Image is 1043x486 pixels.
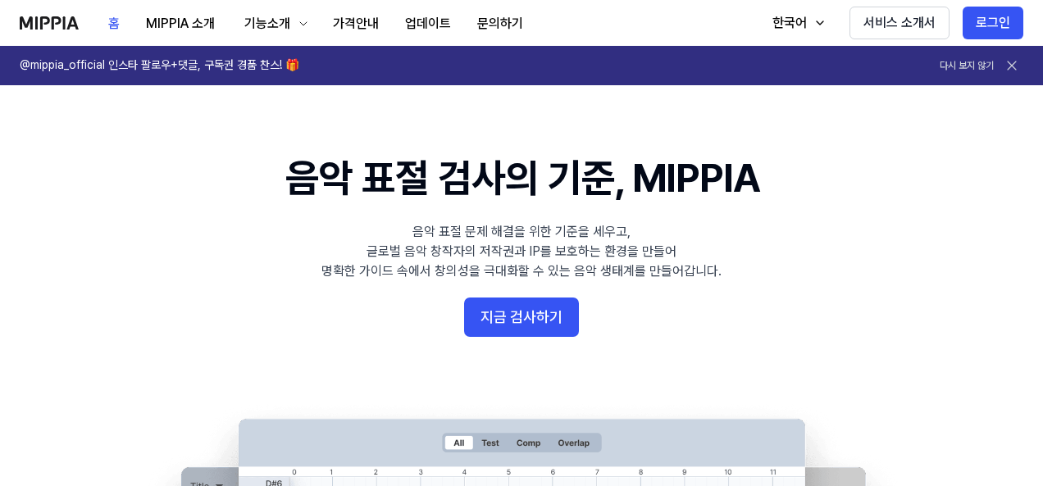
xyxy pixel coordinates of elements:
[285,151,758,206] h1: 음악 표절 검사의 기준, MIPPIA
[133,7,228,40] button: MIPPIA 소개
[756,7,836,39] button: 한국어
[95,7,133,40] button: 홈
[228,7,320,40] button: 기능소개
[392,1,464,46] a: 업데이트
[95,1,133,46] a: 홈
[849,7,950,39] button: 서비스 소개서
[769,13,810,33] div: 한국어
[20,16,79,30] img: logo
[320,7,392,40] button: 가격안내
[464,7,536,40] button: 문의하기
[464,298,579,337] button: 지금 검사하기
[392,7,464,40] button: 업데이트
[940,59,994,73] button: 다시 보지 않기
[241,14,294,34] div: 기능소개
[321,222,722,281] div: 음악 표절 문제 해결을 위한 기준을 세우고, 글로벌 음악 창작자의 저작권과 IP를 보호하는 환경을 만들어 명확한 가이드 속에서 창의성을 극대화할 수 있는 음악 생태계를 만들어...
[963,7,1023,39] button: 로그인
[20,57,299,74] h1: @mippia_official 인스타 팔로우+댓글, 구독권 경품 찬스! 🎁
